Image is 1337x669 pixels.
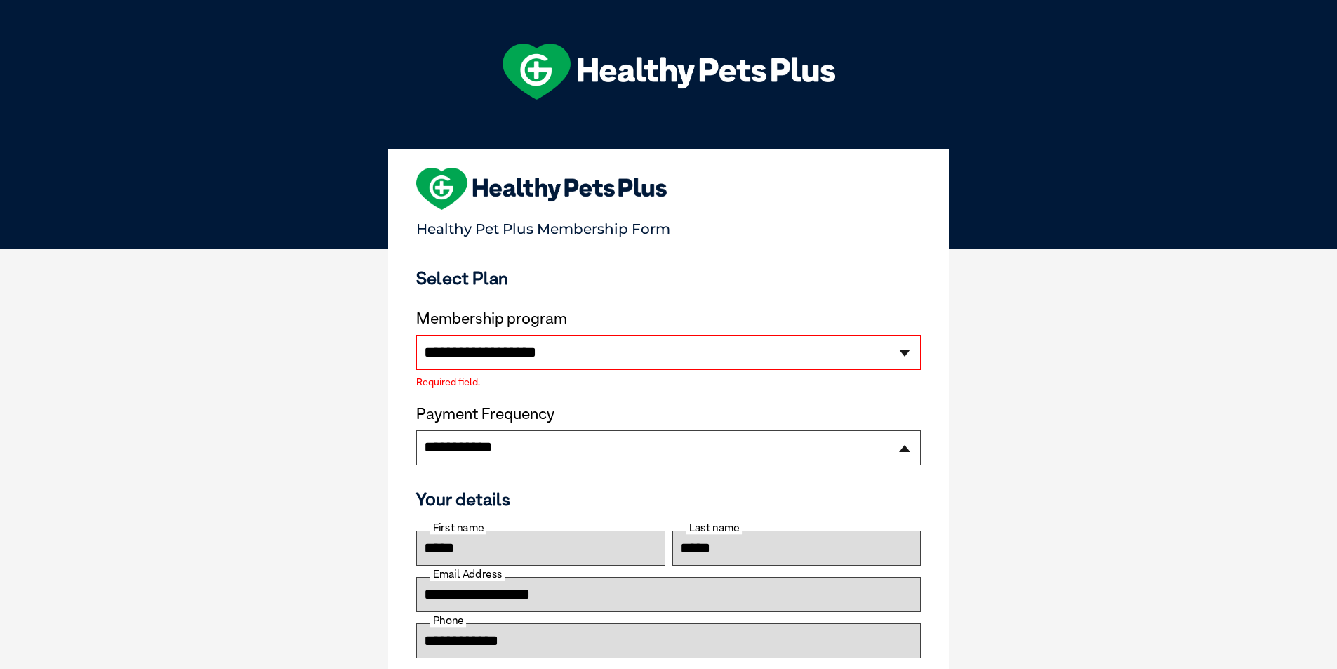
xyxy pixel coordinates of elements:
[416,168,667,210] img: heart-shape-hpp-logo-large.png
[686,522,742,534] label: Last name
[416,377,921,387] label: Required field.
[416,489,921,510] h3: Your details
[416,310,921,328] label: Membership program
[503,44,835,100] img: hpp-logo-landscape-green-white.png
[416,405,554,423] label: Payment Frequency
[416,267,921,289] h3: Select Plan
[430,614,466,627] label: Phone
[430,522,486,534] label: First name
[416,214,921,237] p: Healthy Pet Plus Membership Form
[430,568,505,581] label: Email Address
